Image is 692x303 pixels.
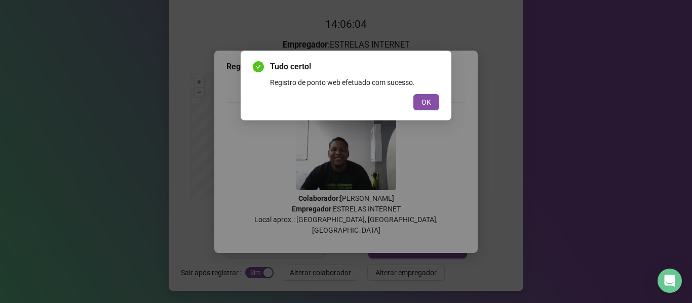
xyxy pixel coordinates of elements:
[413,94,439,110] button: OK
[253,61,264,72] span: check-circle
[270,77,439,88] div: Registro de ponto web efetuado com sucesso.
[658,269,682,293] div: Open Intercom Messenger
[270,61,439,73] span: Tudo certo!
[421,97,431,108] span: OK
